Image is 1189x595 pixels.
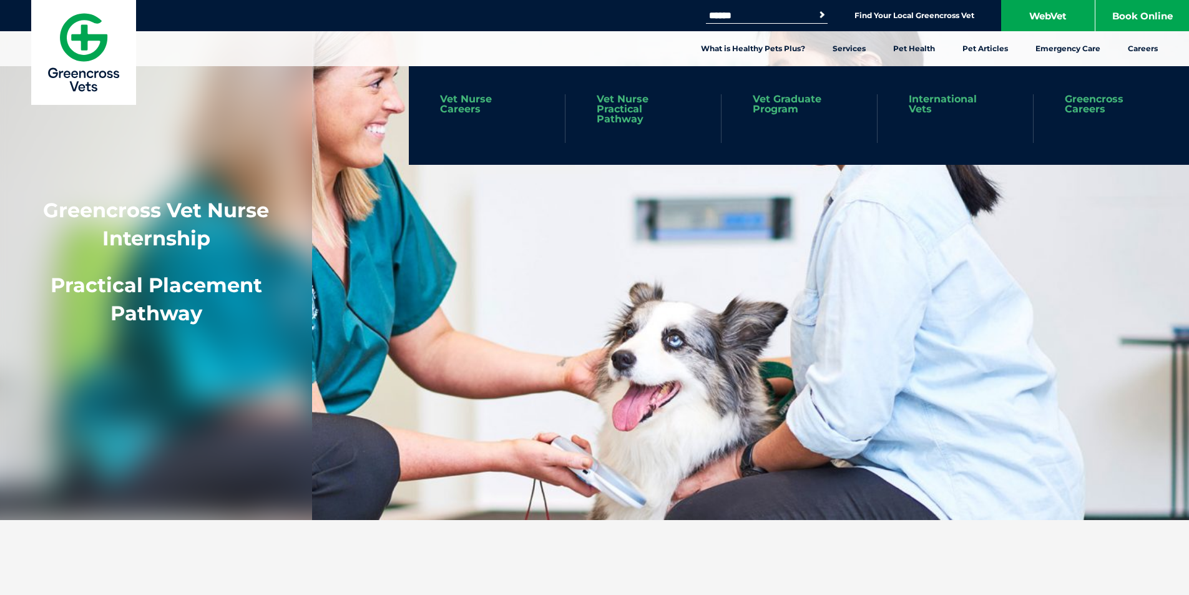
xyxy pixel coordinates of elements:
[854,11,974,21] a: Find Your Local Greencross Vet
[51,273,262,325] span: Practical Placement Pathway
[816,9,828,21] button: Search
[1114,31,1172,66] a: Careers
[879,31,949,66] a: Pet Health
[1022,31,1114,66] a: Emergency Care
[597,94,690,124] a: Vet Nurse Practical Pathway
[949,31,1022,66] a: Pet Articles
[819,31,879,66] a: Services
[1065,94,1158,114] a: Greencross Careers
[687,31,819,66] a: What is Healthy Pets Plus?
[440,94,534,114] a: Vet Nurse Careers
[43,198,269,250] strong: Greencross Vet Nurse Internship
[909,94,1002,114] a: International Vets
[753,94,846,114] a: Vet Graduate Program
